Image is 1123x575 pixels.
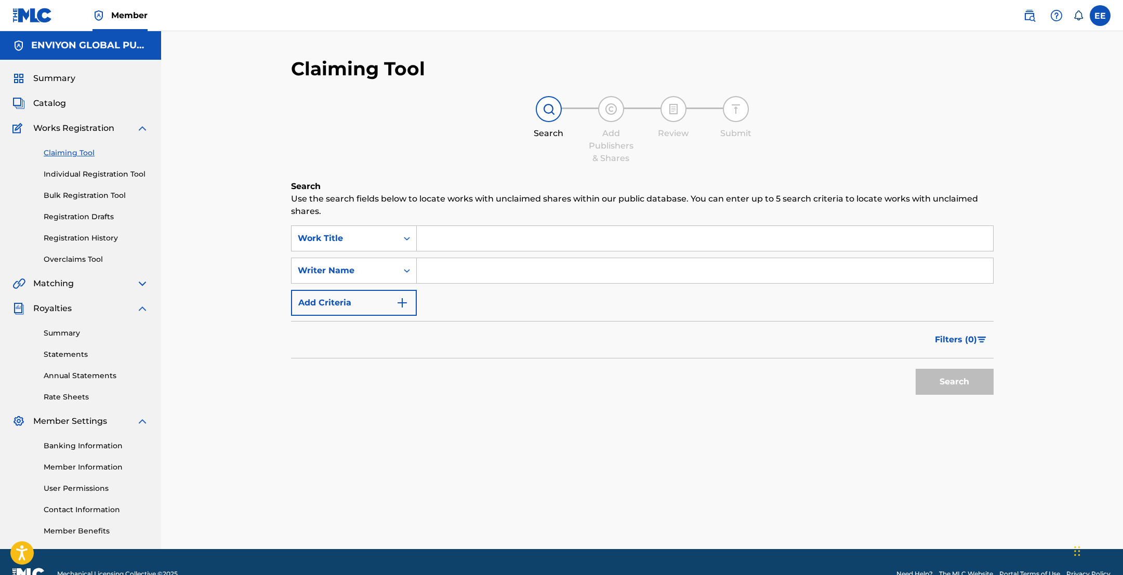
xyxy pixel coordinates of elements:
[667,103,680,115] img: step indicator icon for Review
[12,302,25,315] img: Royalties
[291,225,994,400] form: Search Form
[291,57,425,81] h2: Claiming Tool
[31,39,149,51] h5: ENVIYON GLOBAL PUBLISHING
[44,462,149,473] a: Member Information
[710,127,762,140] div: Submit
[585,127,637,165] div: Add Publishers & Shares
[33,277,74,290] span: Matching
[44,392,149,403] a: Rate Sheets
[1090,5,1111,26] div: User Menu
[935,333,977,346] span: Filters ( 0 )
[12,97,66,110] a: CatalogCatalog
[33,97,66,110] span: Catalog
[12,122,26,135] img: Works Registration
[12,277,25,290] img: Matching
[929,327,994,353] button: Filters (0)
[12,72,25,85] img: Summary
[12,72,75,85] a: SummarySummary
[1073,10,1084,21] div: Notifications
[523,127,575,140] div: Search
[12,39,25,52] img: Accounts
[136,415,149,427] img: expand
[44,211,149,222] a: Registration Drafts
[730,103,742,115] img: step indicator icon for Submit
[648,127,699,140] div: Review
[291,180,994,193] h6: Search
[33,302,72,315] span: Royalties
[298,232,391,245] div: Work Title
[396,297,408,309] img: 9d2ae6d4665cec9f34b9.svg
[136,122,149,135] img: expand
[111,9,148,21] span: Member
[93,9,105,22] img: Top Rightsholder
[12,415,25,427] img: Member Settings
[1050,9,1063,22] img: help
[44,254,149,265] a: Overclaims Tool
[136,302,149,315] img: expand
[44,349,149,360] a: Statements
[291,290,417,316] button: Add Criteria
[291,193,994,218] p: Use the search fields below to locate works with unclaimed shares within our public database. You...
[12,8,52,23] img: MLC Logo
[44,233,149,244] a: Registration History
[136,277,149,290] img: expand
[1071,525,1123,575] iframe: Chat Widget
[1019,5,1040,26] a: Public Search
[1094,393,1123,476] iframe: Resource Center
[44,148,149,158] a: Claiming Tool
[977,337,986,343] img: filter
[33,415,107,427] span: Member Settings
[44,328,149,339] a: Summary
[1023,9,1036,22] img: search
[44,440,149,451] a: Banking Information
[44,504,149,515] a: Contact Information
[1074,536,1080,567] div: Drag
[33,72,75,85] span: Summary
[44,190,149,201] a: Bulk Registration Tool
[44,526,149,537] a: Member Benefits
[44,370,149,381] a: Annual Statements
[298,264,391,277] div: Writer Name
[12,97,25,110] img: Catalog
[543,103,555,115] img: step indicator icon for Search
[33,122,114,135] span: Works Registration
[605,103,617,115] img: step indicator icon for Add Publishers & Shares
[44,483,149,494] a: User Permissions
[1046,5,1067,26] div: Help
[44,169,149,180] a: Individual Registration Tool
